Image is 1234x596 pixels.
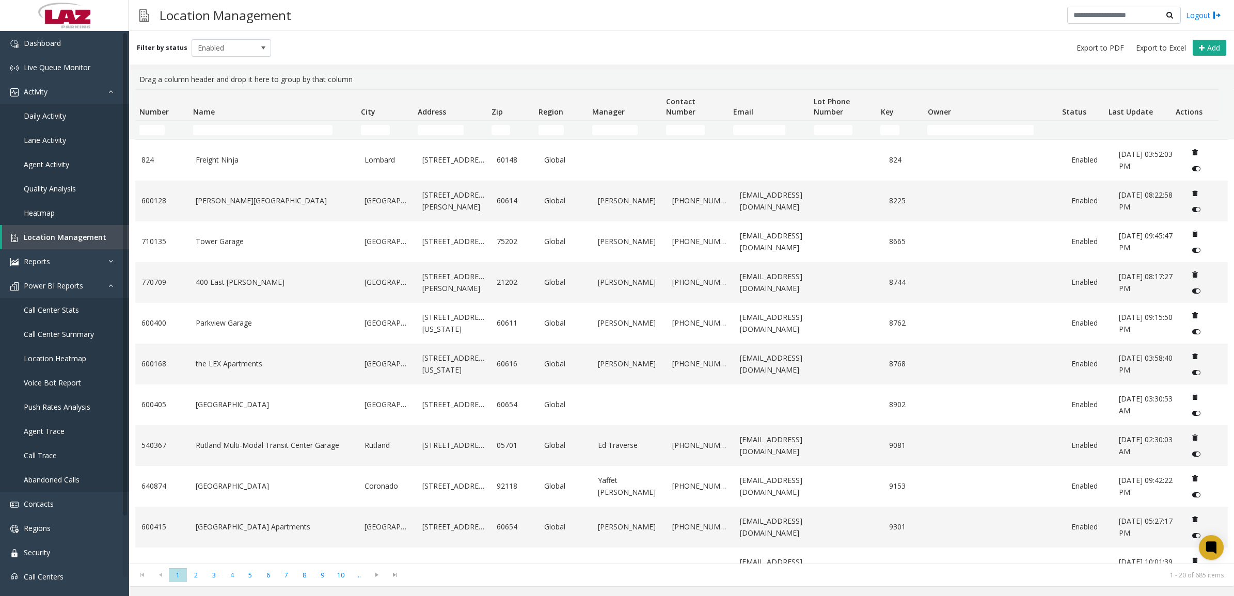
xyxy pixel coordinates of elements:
[1186,283,1206,299] button: Disable
[1186,185,1203,201] button: Delete
[740,352,809,376] a: [EMAIL_ADDRESS][DOMAIN_NAME]
[24,38,61,48] span: Dashboard
[196,521,353,533] a: [GEOGRAPHIC_DATA] Apartments
[422,521,484,533] a: [STREET_ADDRESS]
[196,399,353,410] a: [GEOGRAPHIC_DATA]
[10,234,19,242] img: 'icon'
[1071,440,1106,451] a: Enabled
[196,154,353,166] a: Freight Ninja
[422,271,484,294] a: [STREET_ADDRESS][PERSON_NAME]
[196,358,353,369] a: the LEX Apartments
[365,154,409,166] a: Lombard
[24,208,55,218] span: Heatmap
[422,189,484,213] a: [STREET_ADDRESS][PERSON_NAME]
[544,440,586,451] a: Global
[1186,266,1203,283] button: Delete
[365,195,409,206] a: [GEOGRAPHIC_DATA]
[196,440,353,451] a: Rutland Multi-Modal Transit Center Garage
[139,3,149,28] img: pageIcon
[1071,480,1106,492] a: Enabled
[889,236,924,247] a: 8665
[740,516,809,539] a: [EMAIL_ADDRESS][DOMAIN_NAME]
[277,568,295,582] span: Page 7
[1109,107,1153,117] span: Last Update
[187,568,205,582] span: Page 2
[598,475,660,498] a: Yaffet [PERSON_NAME]
[923,121,1057,139] td: Owner Filter
[24,426,65,436] span: Agent Trace
[672,195,727,206] a: [PHONE_NUMBER]
[1071,317,1106,329] a: Enabled
[497,521,532,533] a: 60654
[24,62,90,72] span: Live Queue Monitor
[1119,190,1173,211] span: [DATE] 08:22:58 PM
[1186,429,1203,446] button: Delete
[497,154,532,166] a: 60148
[361,107,375,117] span: City
[1119,516,1174,539] a: [DATE] 05:27:17 PM
[135,70,1228,89] div: Drag a column header and drop it here to group by that column
[141,480,183,492] a: 640874
[666,125,705,135] input: Contact Number Filter
[223,568,241,582] span: Page 4
[889,358,924,369] a: 8768
[544,277,586,288] a: Global
[24,402,90,412] span: Push Rates Analysis
[141,236,183,247] a: 710135
[139,125,165,135] input: Number Filter
[365,317,409,329] a: [GEOGRAPHIC_DATA]
[889,480,924,492] a: 9153
[24,184,76,194] span: Quality Analysis
[24,353,86,363] span: Location Heatmap
[1186,552,1203,568] button: Delete
[497,277,532,288] a: 21202
[1057,121,1104,139] td: Status Filter
[1172,90,1219,121] th: Actions
[24,281,83,291] span: Power BI Reports
[1119,271,1174,294] a: [DATE] 08:17:27 PM
[422,352,484,376] a: [STREET_ADDRESS][US_STATE]
[598,277,660,288] a: [PERSON_NAME]
[588,121,662,139] td: Manager Filter
[24,499,54,509] span: Contacts
[740,556,809,579] a: [EMAIL_ADDRESS][DOMAIN_NAME]
[1119,149,1173,170] span: [DATE] 03:52:03 PM
[814,125,852,135] input: Lot Phone Number Filter
[1186,242,1206,259] button: Disable
[365,521,409,533] a: [GEOGRAPHIC_DATA]
[1119,352,1174,376] a: [DATE] 03:58:40 PM
[534,121,588,139] td: Region Filter
[10,501,19,509] img: 'icon'
[24,329,94,339] span: Call Center Summary
[1071,195,1106,206] a: Enabled
[497,480,532,492] a: 92118
[129,89,1234,563] div: Data table
[889,277,924,288] a: 8744
[740,189,809,213] a: [EMAIL_ADDRESS][DOMAIN_NAME]
[1172,121,1219,139] td: Actions Filter
[1119,516,1173,537] span: [DATE] 05:27:17 PM
[418,125,463,135] input: Address Filter
[876,121,923,139] td: Key Filter
[365,236,409,247] a: [GEOGRAPHIC_DATA]
[388,571,402,579] span: Go to the last page
[193,125,333,135] input: Name Filter
[492,107,503,117] span: Zip
[141,154,183,166] a: 824
[365,277,409,288] a: [GEOGRAPHIC_DATA]
[497,236,532,247] a: 75202
[196,317,353,329] a: Parkview Garage
[1119,434,1174,457] a: [DATE] 02:30:03 AM
[544,195,586,206] a: Global
[24,547,50,557] span: Security
[889,195,924,206] a: 8225
[544,358,586,369] a: Global
[544,562,586,573] a: Global
[492,125,510,135] input: Zip Filter
[598,440,660,451] a: Ed Traverse
[1186,144,1203,160] button: Delete
[1207,43,1220,53] span: Add
[544,399,586,410] a: Global
[1119,312,1173,333] span: [DATE] 09:15:50 PM
[672,358,727,369] a: [PHONE_NUMBER]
